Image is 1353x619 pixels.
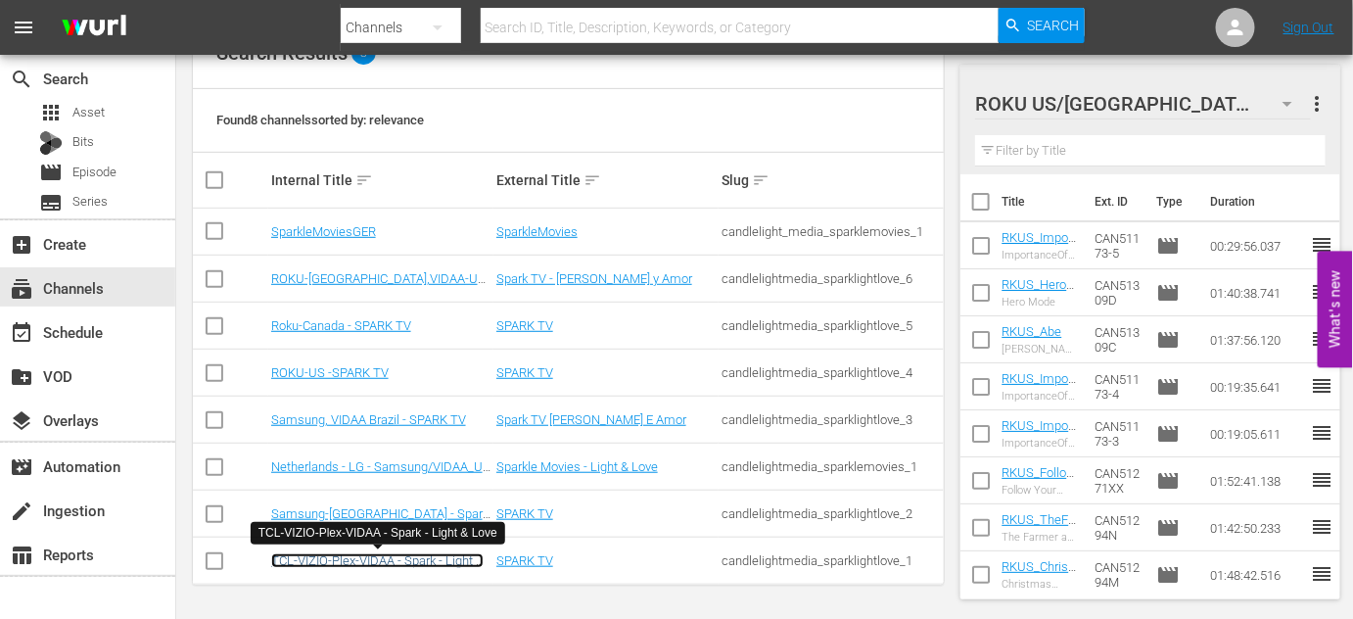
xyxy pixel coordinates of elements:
a: RKUS_ChristmasHarmony [1002,559,1078,589]
span: Episode [1157,469,1181,493]
div: candlelight_media_sparklemovies_1 [722,224,941,239]
span: reorder [1311,374,1334,398]
span: reorder [1311,233,1334,257]
td: 00:29:56.037 [1203,222,1311,269]
div: candlelightmedia_sparklightlove_3 [722,412,941,427]
a: Samsung-[GEOGRAPHIC_DATA] - Spark TV [271,506,490,536]
div: Internal Title [271,168,490,192]
div: External Title [496,168,716,192]
span: Episode [1157,422,1181,446]
span: Episode [1157,516,1181,540]
td: 01:37:56.120 [1203,316,1311,363]
a: SPARK TV [496,365,553,380]
div: [PERSON_NAME] [1002,343,1079,356]
td: CAN51173-5 [1087,222,1148,269]
span: Episode [1157,234,1181,258]
span: Asset [39,101,63,124]
a: TCL-VIZIO-Plex-VIDAA - Spark - Light & Love [271,553,484,583]
span: Episode [1157,328,1181,352]
div: TCL-VIZIO-Plex-VIDAA - Spark - Light & Love [258,525,497,542]
a: RKUS_ImportanceOfBeingMike_Eps_7-10 [1002,230,1076,289]
a: RKUS_HeroMode [1002,277,1077,307]
a: ROKU-[GEOGRAPHIC_DATA],VIDAA-US - Spanish - Spark TV - [PERSON_NAME] y Amor [271,271,487,315]
span: more_vert [1305,92,1329,116]
div: candlelightmedia_sparklightlove_2 [722,506,941,521]
span: Search [10,68,33,91]
a: SparkleMovies [496,224,578,239]
span: sort [583,171,601,189]
img: ans4CAIJ8jUAAAAAAAAAAAAAAAAAAAAAAAAgQb4GAAAAAAAAAAAAAAAAAAAAAAAAJMjXAAAAAAAAAAAAAAAAAAAAAAAAgAT5G... [47,5,141,51]
td: CAN51294N [1087,504,1148,551]
span: Series [39,191,63,214]
td: CAN51294M [1087,551,1148,598]
td: CAN51173-3 [1087,410,1148,457]
a: RKUS_TheFarmerAndTheBelle_SavingSantaland [1002,512,1079,571]
span: Ingestion [10,500,33,523]
a: Sign Out [1283,20,1334,35]
span: menu [12,16,35,39]
td: 01:48:42.516 [1203,551,1311,598]
span: Episode [72,163,117,182]
span: reorder [1311,280,1334,304]
div: ROKU US/[GEOGRAPHIC_DATA] [975,76,1311,131]
span: reorder [1311,468,1334,492]
a: SPARK TV [496,318,553,333]
span: sort [752,171,770,189]
th: Duration [1199,174,1317,229]
div: Follow Your Heart [1002,484,1079,497]
a: Netherlands - LG - Samsung/VIDAA_UK - Sparkle Movies [271,459,490,489]
a: Spark TV [PERSON_NAME] E Amor [496,412,686,427]
span: reorder [1311,327,1334,351]
a: RKUS_Abe [1002,324,1061,339]
a: Sparkle Movies - Light & Love [496,459,658,474]
div: candlelightmedia_sparklightlove_6 [722,271,941,286]
td: CAN51309D [1087,269,1148,316]
span: VOD [10,365,33,389]
button: more_vert [1305,80,1329,127]
span: 185 [1260,85,1297,126]
a: Spark TV - [PERSON_NAME] y Amor [496,271,692,286]
td: 01:40:38.741 [1203,269,1311,316]
th: Type [1145,174,1199,229]
th: Title [1002,174,1083,229]
div: ImportanceOfBeingMike_Eps_7-10 [1002,249,1079,262]
div: candlelightmedia_sparklemovies_1 [722,459,941,474]
span: Schedule [10,321,33,345]
button: Open Feedback Widget [1318,252,1353,368]
span: Series [72,192,108,212]
span: Episode [1157,375,1181,399]
div: Bits [39,131,63,155]
a: SparkleMoviesGER [271,224,376,239]
div: Christmas Harmony [1002,578,1079,591]
span: Episode [39,161,63,184]
span: Episode [1157,563,1181,587]
span: Overlays [10,409,33,433]
a: RKUS_ImportanceOfBeingMike_Eps_4-6 [1002,371,1078,415]
a: Roku-Canada - SPARK TV [271,318,411,333]
td: 00:19:35.641 [1203,363,1311,410]
td: CAN51271XX [1087,457,1148,504]
span: Create [10,233,33,257]
span: reorder [1311,421,1334,445]
div: candlelightmedia_sparklightlove_4 [722,365,941,380]
a: RKUS_ImportanceOfBeingMike_Eps_1-3 [1002,418,1078,462]
span: Channels [10,277,33,301]
a: SPARK TV [496,506,553,521]
a: SPARK TV [496,553,553,568]
span: Episode [1157,281,1181,305]
td: CAN51173-4 [1087,363,1148,410]
div: candlelightmedia_sparklightlove_1 [722,553,941,568]
span: Search [1028,8,1080,43]
th: Ext. ID [1083,174,1145,229]
a: ROKU-US -SPARK TV [271,365,389,380]
td: 00:19:05.611 [1203,410,1311,457]
div: Hero Mode [1002,296,1079,309]
td: CAN51309C [1087,316,1148,363]
span: Reports [10,544,33,567]
span: Bits [72,132,94,152]
div: The Farmer and the Belle – Saving Santaland [1002,531,1079,544]
td: 01:42:50.233 [1203,504,1311,551]
a: Samsung, VIDAA Brazil - SPARK TV [271,412,466,427]
div: Slug [722,168,941,192]
div: ImportanceOfBeingMike_Eps_4-6 [1002,390,1079,403]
